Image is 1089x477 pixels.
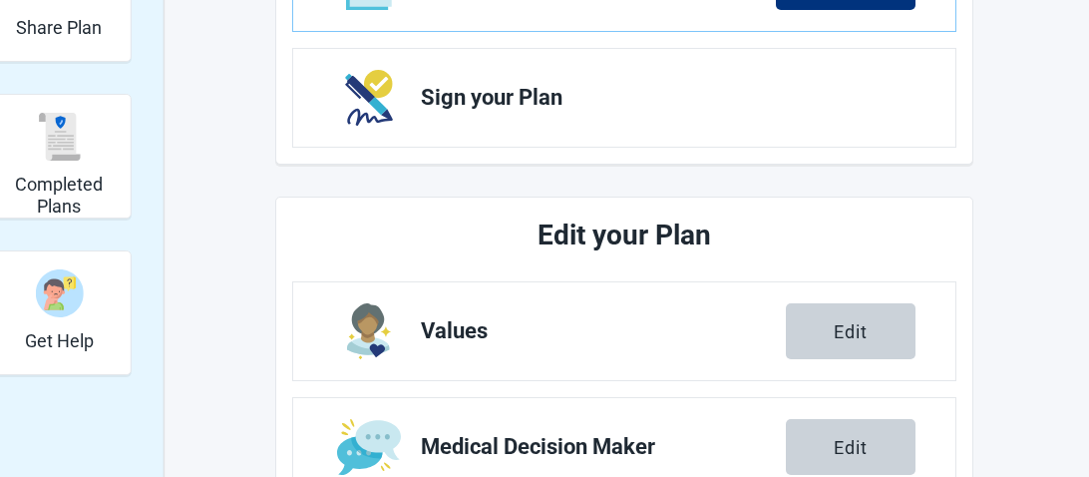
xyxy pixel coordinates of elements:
a: Next Sign your Plan section [293,49,955,147]
h2: Get Help [25,330,94,352]
span: Medical Decision Maker [421,435,786,459]
span: Sign your Plan [421,86,900,110]
img: svg%3e [35,113,83,161]
h2: Share Plan [16,17,102,39]
div: Edit [834,437,868,457]
h2: Edit your Plan [367,214,882,257]
a: Edit Values section [293,282,955,380]
span: Values [421,319,786,343]
button: Edit [786,303,915,359]
button: Edit [786,419,915,475]
img: person-question-x68TBcxA.svg [35,269,83,317]
div: Edit [834,321,868,341]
